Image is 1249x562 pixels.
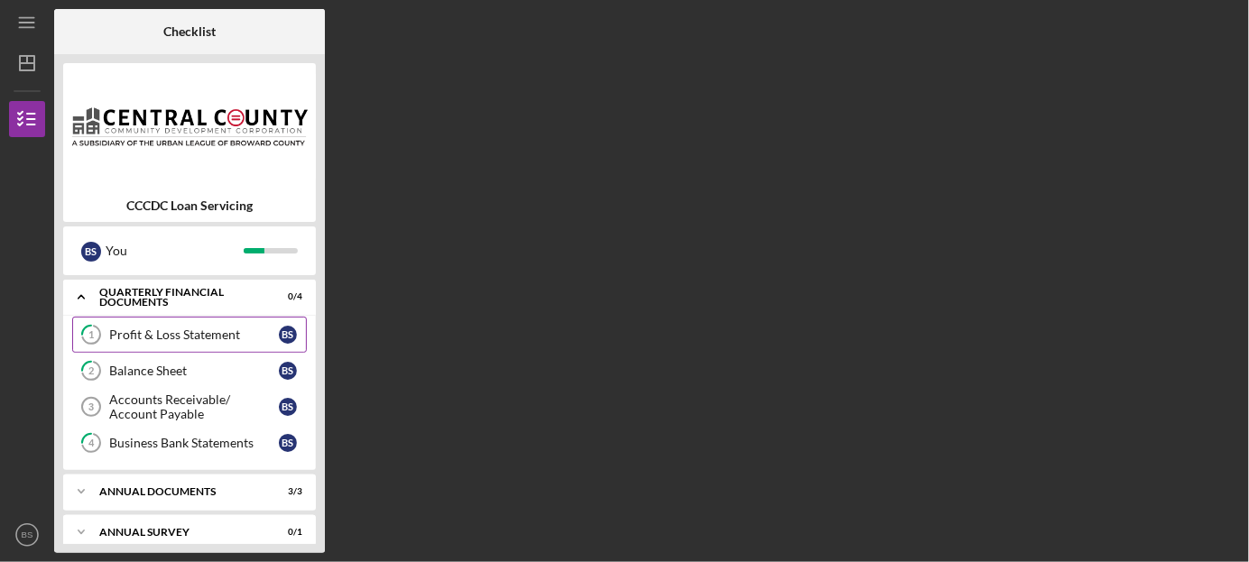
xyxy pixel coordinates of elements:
div: B S [81,242,101,262]
div: Profit & Loss Statement [109,327,279,342]
button: BS [9,517,45,553]
img: Product logo [63,72,316,180]
tspan: 3 [88,401,94,412]
a: 1Profit & Loss StatementBS [72,317,307,353]
tspan: 2 [88,365,94,377]
div: Accounts Receivable/ Account Payable [109,392,279,421]
div: B S [279,398,297,416]
div: 0 / 4 [270,291,302,302]
div: 3 / 3 [270,486,302,497]
text: BS [22,530,33,540]
div: 0 / 1 [270,527,302,538]
div: Annual Documents [99,486,257,497]
div: You [106,235,244,266]
tspan: 1 [88,329,94,341]
a: 4Business Bank StatementsBS [72,425,307,461]
tspan: 4 [88,438,95,449]
b: Checklist [163,24,216,39]
div: Balance Sheet [109,364,279,378]
div: Quarterly Financial Documents [99,287,257,308]
b: CCCDC Loan Servicing [126,198,253,213]
div: Annual Survey [99,527,257,538]
div: B S [279,434,297,452]
a: 3Accounts Receivable/ Account PayableBS [72,389,307,425]
div: B S [279,326,297,344]
div: Business Bank Statements [109,436,279,450]
a: 2Balance SheetBS [72,353,307,389]
div: B S [279,362,297,380]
